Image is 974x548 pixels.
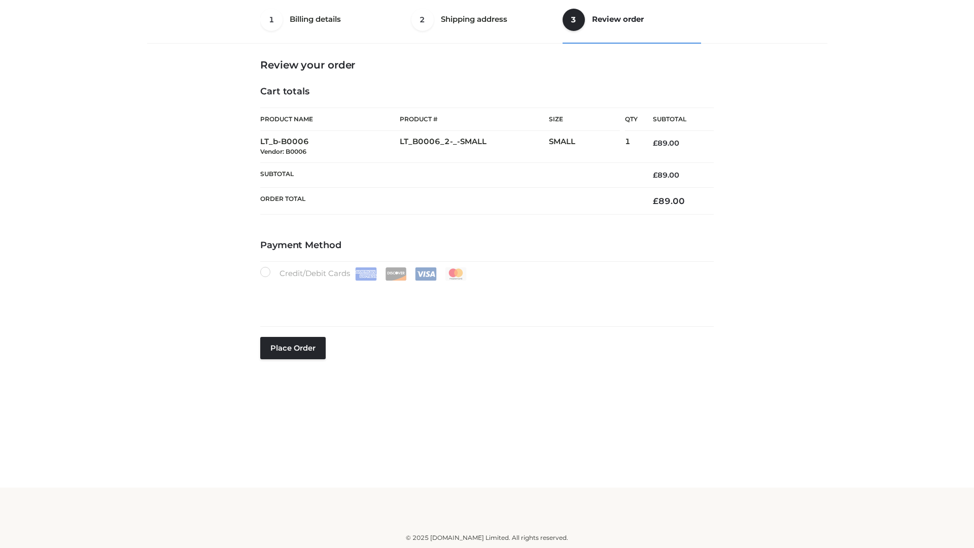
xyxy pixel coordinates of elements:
th: Product # [400,108,549,131]
th: Subtotal [638,108,714,131]
bdi: 89.00 [653,139,679,148]
span: £ [653,196,658,206]
h4: Cart totals [260,86,714,97]
td: LT_b-B0006 [260,131,400,163]
h3: Review your order [260,59,714,71]
bdi: 89.00 [653,170,679,180]
div: © 2025 [DOMAIN_NAME] Limited. All rights reserved. [151,533,823,543]
th: Qty [625,108,638,131]
img: Visa [415,267,437,281]
td: SMALL [549,131,625,163]
th: Subtotal [260,162,638,187]
h4: Payment Method [260,240,714,251]
td: 1 [625,131,638,163]
label: Credit/Debit Cards [260,267,468,281]
small: Vendor: B0006 [260,148,306,155]
iframe: Secure payment input frame [258,279,712,316]
span: £ [653,170,657,180]
td: LT_B0006_2-_-SMALL [400,131,549,163]
img: Discover [385,267,407,281]
th: Size [549,108,620,131]
button: Place order [260,337,326,359]
bdi: 89.00 [653,196,685,206]
th: Order Total [260,188,638,215]
span: £ [653,139,657,148]
img: Mastercard [445,267,467,281]
th: Product Name [260,108,400,131]
img: Amex [355,267,377,281]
